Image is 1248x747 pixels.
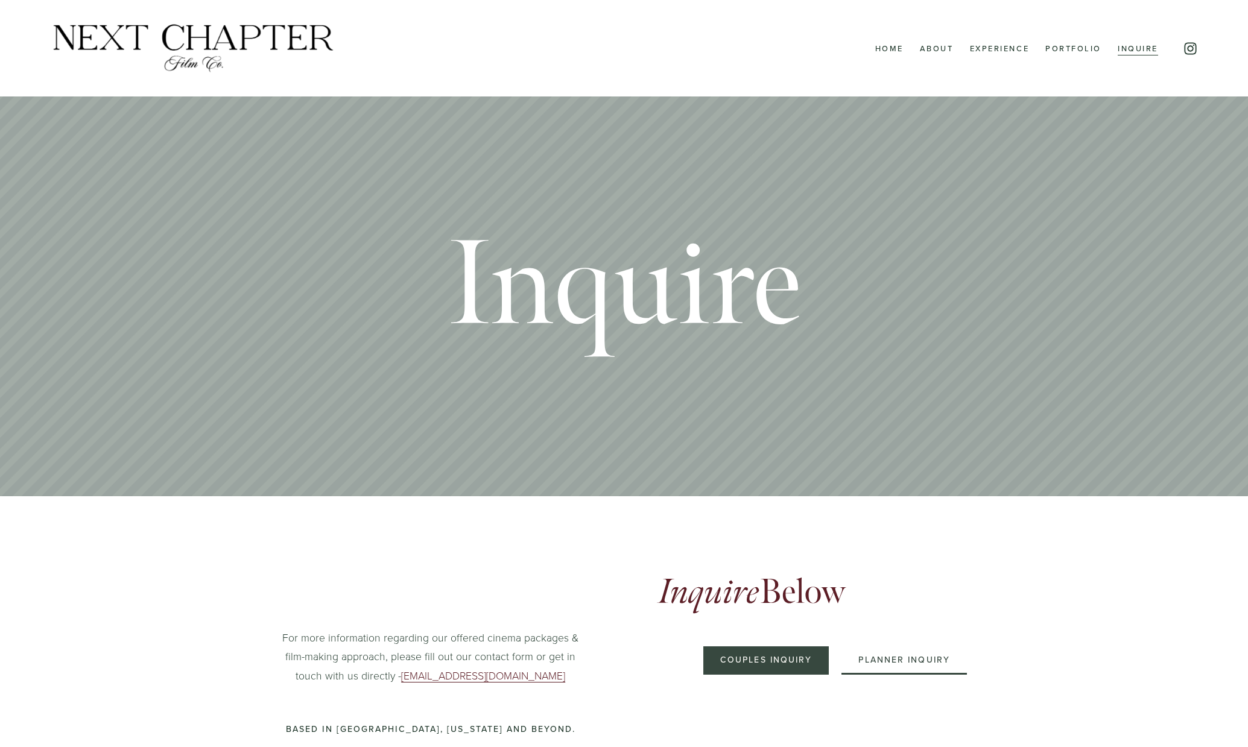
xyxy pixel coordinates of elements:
img: Next Chapter Film Co. [50,22,337,74]
h2: Below [659,573,1011,611]
p: Based in [GEOGRAPHIC_DATA], [US_STATE] and beyond. [272,724,589,734]
button: Planner Inquiry [841,646,967,675]
a: Experience [970,40,1030,56]
p: For more information regarding our offered cinema packages & film-making approach, please fill ou... [272,628,589,686]
em: Inquire [659,570,760,614]
button: Couples Inquiry [703,646,829,675]
a: Home [875,40,904,56]
a: Inquire [1118,40,1158,56]
a: Instagram [1183,41,1198,56]
a: About [920,40,954,56]
a: Portfolio [1045,40,1101,56]
a: [EMAIL_ADDRESS][DOMAIN_NAME] [401,668,565,682]
h1: Inquire [448,224,800,344]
